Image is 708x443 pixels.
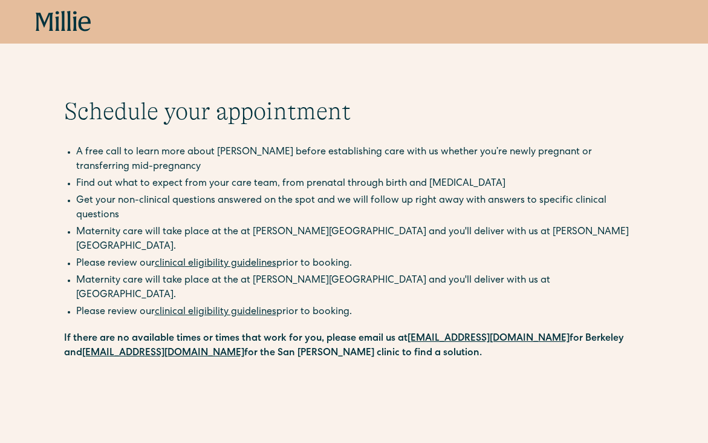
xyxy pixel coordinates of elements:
[76,305,645,320] li: Please review our prior to booking.
[408,334,570,344] a: [EMAIL_ADDRESS][DOMAIN_NAME]
[76,257,645,271] li: Please review our prior to booking.
[244,349,482,358] strong: for the San [PERSON_NAME] clinic to find a solution.
[64,97,645,126] h1: Schedule your appointment
[76,194,645,223] li: Get your non-clinical questions answered on the spot and we will follow up right away with answer...
[76,177,645,191] li: Find out what to expect from your care team, from prenatal through birth and [MEDICAL_DATA]
[76,274,645,303] li: Maternity care will take place at the at [PERSON_NAME][GEOGRAPHIC_DATA] and you'll deliver with u...
[76,225,645,254] li: Maternity care will take place at the at [PERSON_NAME][GEOGRAPHIC_DATA] and you'll deliver with u...
[64,334,408,344] strong: If there are no available times or times that work for you, please email us at
[155,307,276,317] a: clinical eligibility guidelines
[155,259,276,269] a: clinical eligibility guidelines
[82,349,244,358] a: [EMAIL_ADDRESS][DOMAIN_NAME]
[76,145,645,174] li: A free call to learn more about [PERSON_NAME] before establishing care with us whether you’re new...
